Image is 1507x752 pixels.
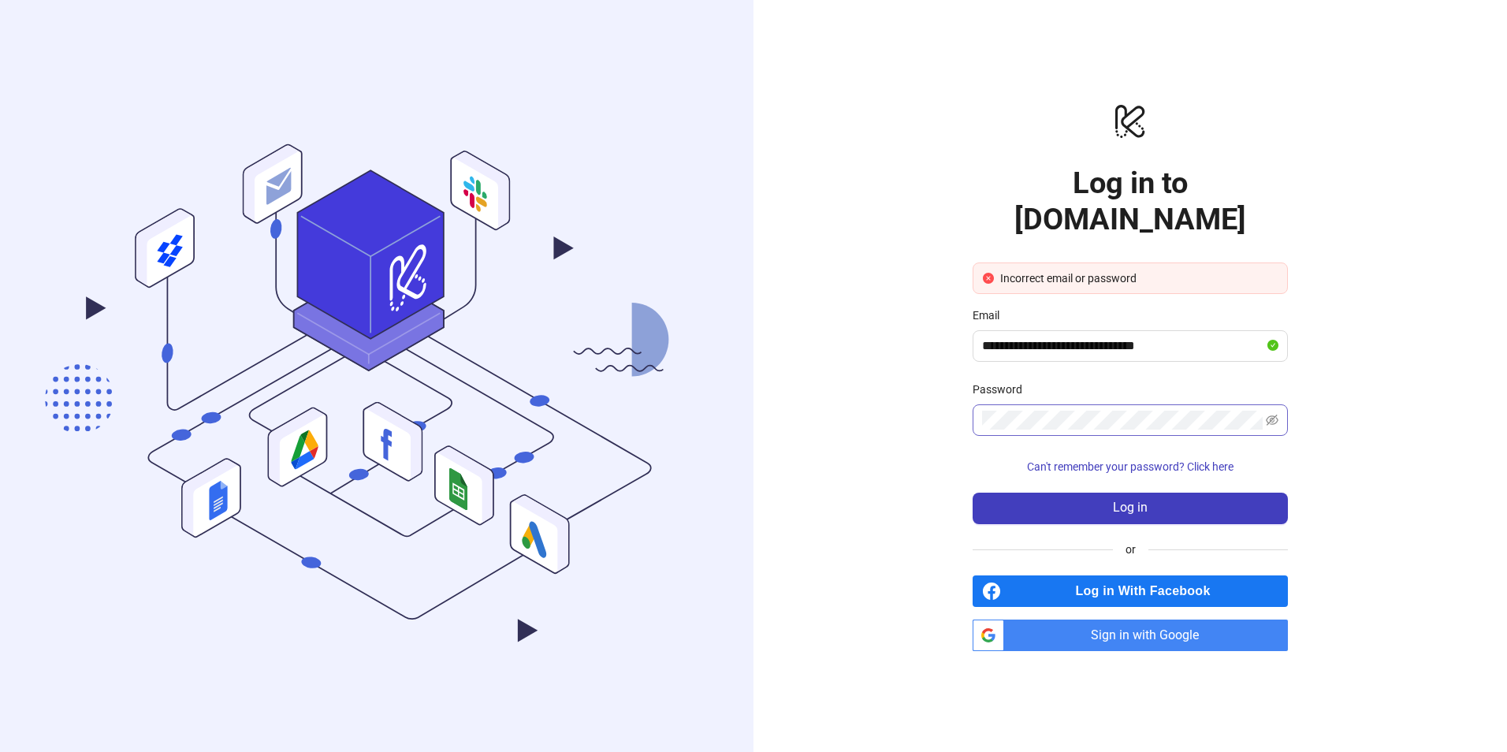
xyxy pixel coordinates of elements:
[1113,501,1148,515] span: Log in
[1027,460,1234,473] span: Can't remember your password? Click here
[1000,270,1278,287] div: Incorrect email or password
[973,493,1288,524] button: Log in
[1113,541,1148,558] span: or
[982,411,1263,430] input: Password
[983,273,994,284] span: close-circle
[982,337,1264,356] input: Email
[1266,414,1278,426] span: eye-invisible
[973,460,1288,473] a: Can't remember your password? Click here
[1007,575,1288,607] span: Log in With Facebook
[973,381,1033,398] label: Password
[973,165,1288,237] h1: Log in to [DOMAIN_NAME]
[973,455,1288,480] button: Can't remember your password? Click here
[973,307,1010,324] label: Email
[1010,620,1288,651] span: Sign in with Google
[973,575,1288,607] a: Log in With Facebook
[973,620,1288,651] a: Sign in with Google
